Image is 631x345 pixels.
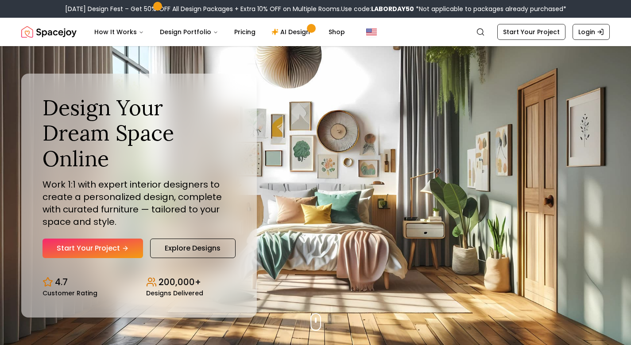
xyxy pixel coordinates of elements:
[55,276,68,288] p: 4.7
[341,4,414,13] span: Use code:
[21,23,77,41] a: Spacejoy
[150,239,236,258] a: Explore Designs
[414,4,566,13] span: *Not applicable to packages already purchased*
[87,23,151,41] button: How It Works
[43,269,236,296] div: Design stats
[43,290,97,296] small: Customer Rating
[146,290,203,296] small: Designs Delivered
[87,23,352,41] nav: Main
[43,178,236,228] p: Work 1:1 with expert interior designers to create a personalized design, complete with curated fu...
[65,4,566,13] div: [DATE] Design Fest – Get 50% OFF All Design Packages + Extra 10% OFF on Multiple Rooms.
[153,23,225,41] button: Design Portfolio
[43,95,236,172] h1: Design Your Dream Space Online
[573,24,610,40] a: Login
[321,23,352,41] a: Shop
[497,24,565,40] a: Start Your Project
[21,23,77,41] img: Spacejoy Logo
[366,27,377,37] img: United States
[21,18,610,46] nav: Global
[43,239,143,258] a: Start Your Project
[264,23,320,41] a: AI Design
[371,4,414,13] b: LABORDAY50
[159,276,201,288] p: 200,000+
[227,23,263,41] a: Pricing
